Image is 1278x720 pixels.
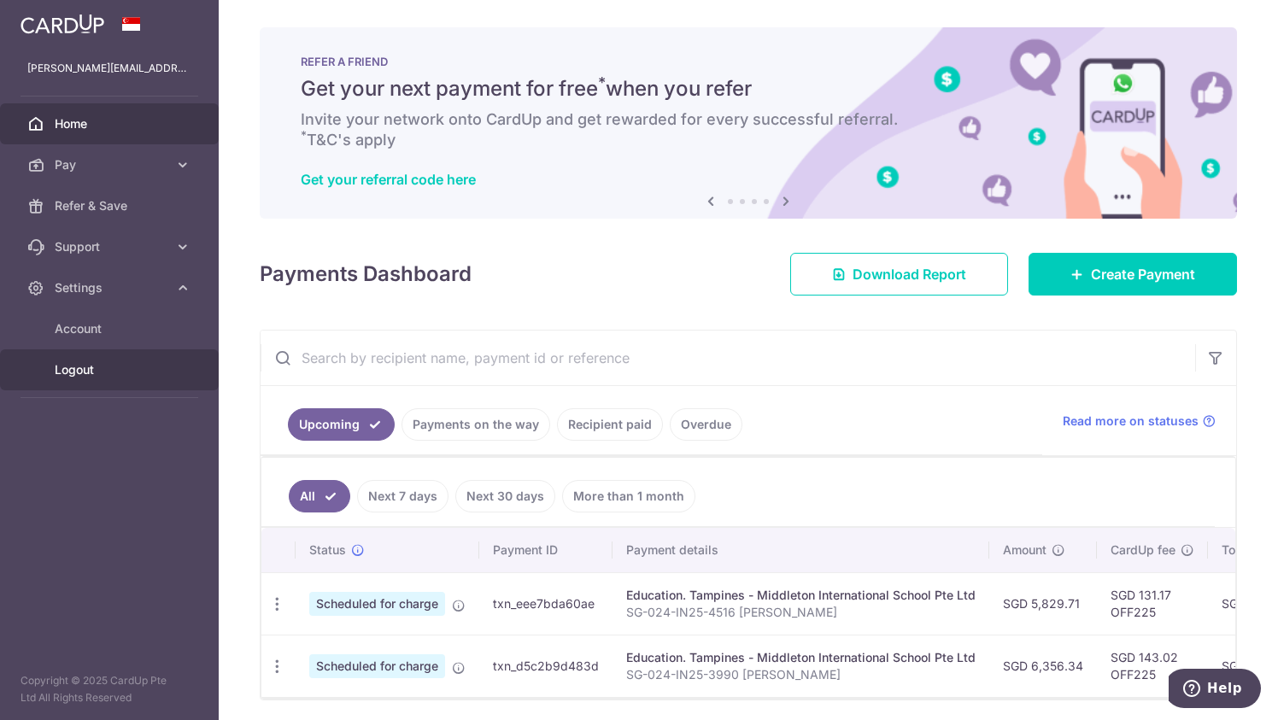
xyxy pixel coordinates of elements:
[1169,669,1261,711] iframe: Opens a widget where you can find more information
[1063,413,1199,430] span: Read more on statuses
[55,279,167,296] span: Settings
[455,480,555,512] a: Next 30 days
[309,541,346,559] span: Status
[479,635,613,697] td: txn_d5c2b9d483d
[989,635,1097,697] td: SGD 6,356.34
[1222,541,1278,559] span: Total amt.
[626,666,976,683] p: SG-024-IN25-3990 [PERSON_NAME]
[55,156,167,173] span: Pay
[402,408,550,441] a: Payments on the way
[853,264,966,284] span: Download Report
[55,320,167,337] span: Account
[261,331,1195,385] input: Search by recipient name, payment id or reference
[301,109,1196,150] h6: Invite your network onto CardUp and get rewarded for every successful referral. T&C's apply
[626,587,976,604] div: Education. Tampines - Middleton International School Pte Ltd
[301,171,476,188] a: Get your referral code here
[55,361,167,378] span: Logout
[1111,541,1175,559] span: CardUp fee
[309,592,445,616] span: Scheduled for charge
[1091,264,1195,284] span: Create Payment
[357,480,448,512] a: Next 7 days
[989,572,1097,635] td: SGD 5,829.71
[562,480,695,512] a: More than 1 month
[301,75,1196,102] h5: Get your next payment for free when you refer
[1063,413,1216,430] a: Read more on statuses
[309,654,445,678] span: Scheduled for charge
[289,480,350,512] a: All
[626,649,976,666] div: Education. Tampines - Middleton International School Pte Ltd
[790,253,1008,296] a: Download Report
[670,408,742,441] a: Overdue
[479,572,613,635] td: txn_eee7bda60ae
[1097,635,1208,697] td: SGD 143.02 OFF225
[55,197,167,214] span: Refer & Save
[301,55,1196,68] p: REFER A FRIEND
[260,27,1237,219] img: RAF banner
[1029,253,1237,296] a: Create Payment
[288,408,395,441] a: Upcoming
[613,528,989,572] th: Payment details
[1097,572,1208,635] td: SGD 131.17 OFF225
[479,528,613,572] th: Payment ID
[1003,541,1046,559] span: Amount
[21,14,104,34] img: CardUp
[55,115,167,132] span: Home
[626,604,976,621] p: SG-024-IN25-4516 [PERSON_NAME]
[557,408,663,441] a: Recipient paid
[27,60,191,77] p: [PERSON_NAME][EMAIL_ADDRESS][PERSON_NAME][DOMAIN_NAME]
[260,259,472,290] h4: Payments Dashboard
[55,238,167,255] span: Support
